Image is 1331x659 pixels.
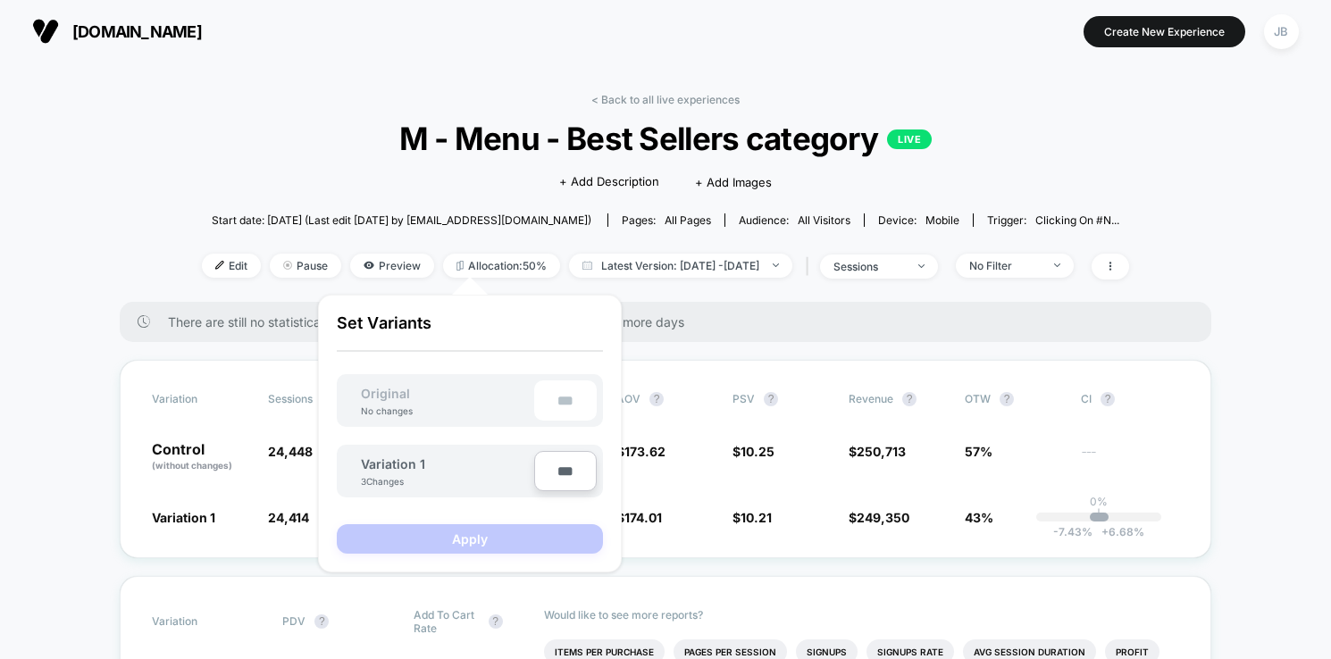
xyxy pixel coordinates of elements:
[987,213,1119,227] div: Trigger:
[857,510,909,525] span: 249,350
[168,314,1176,329] span: There are still no statistically significant results. We recommend waiting a few more days
[544,608,1179,621] p: Would like to see more reports?
[1264,14,1299,49] div: JB
[622,213,711,227] div: Pages:
[969,259,1041,272] div: No Filter
[965,444,992,459] span: 57%
[268,510,309,525] span: 24,414
[1081,446,1179,472] span: ---
[1090,495,1108,508] p: 0%
[32,18,59,45] img: Visually logo
[414,608,480,635] span: Add To Cart Rate
[833,260,905,273] div: sessions
[925,213,959,227] span: mobile
[1053,525,1092,538] span: -7.43 %
[361,476,414,487] div: 3 Changes
[773,263,779,267] img: end
[248,120,1083,157] span: M - Menu - Best Sellers category
[695,175,772,189] span: + Add Images
[1101,392,1115,406] button: ?
[152,510,215,525] span: Variation 1
[1081,392,1179,406] span: CI
[582,261,592,270] img: calendar
[152,392,250,406] span: Variation
[616,444,665,459] span: $
[739,213,850,227] div: Audience:
[732,392,755,405] span: PSV
[624,444,665,459] span: 173.62
[268,392,313,405] span: Sessions
[887,129,932,149] p: LIVE
[965,392,1063,406] span: OTW
[864,213,973,227] span: Device:
[1084,16,1245,47] button: Create New Experience
[314,614,329,629] button: ?
[1000,392,1014,406] button: ?
[361,456,425,471] span: Variation 1
[337,524,603,554] button: Apply
[27,17,207,46] button: [DOMAIN_NAME]
[282,614,306,628] span: PDV
[270,254,341,278] span: Pause
[732,444,774,459] span: $
[1035,213,1119,227] span: Clicking on #n...
[798,213,850,227] span: All Visitors
[741,510,772,525] span: 10.21
[337,313,603,352] p: Set Variants
[569,254,792,278] span: Latest Version: [DATE] - [DATE]
[732,510,772,525] span: $
[443,254,560,278] span: Allocation: 50%
[1097,508,1101,521] p: |
[489,614,503,629] button: ?
[456,261,464,271] img: rebalance
[268,444,313,459] span: 24,448
[801,254,820,279] span: |
[649,392,664,406] button: ?
[902,392,917,406] button: ?
[1101,525,1109,538] span: +
[1092,525,1144,538] span: 6.68 %
[202,254,261,278] span: Edit
[343,386,428,401] span: Original
[212,213,591,227] span: Start date: [DATE] (Last edit [DATE] by [EMAIL_ADDRESS][DOMAIN_NAME])
[918,264,925,268] img: end
[215,261,224,270] img: edit
[350,254,434,278] span: Preview
[152,608,250,635] span: Variation
[152,442,250,472] p: Control
[1259,13,1304,50] button: JB
[624,510,662,525] span: 174.01
[849,392,893,405] span: Revenue
[965,510,993,525] span: 43%
[849,444,906,459] span: $
[857,444,906,459] span: 250,713
[849,510,909,525] span: $
[343,405,431,416] div: No changes
[591,93,740,106] a: < Back to all live experiences
[559,173,659,191] span: + Add Description
[152,460,232,471] span: (without changes)
[665,213,711,227] span: all pages
[72,22,202,41] span: [DOMAIN_NAME]
[764,392,778,406] button: ?
[283,261,292,270] img: end
[741,444,774,459] span: 10.25
[1054,263,1060,267] img: end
